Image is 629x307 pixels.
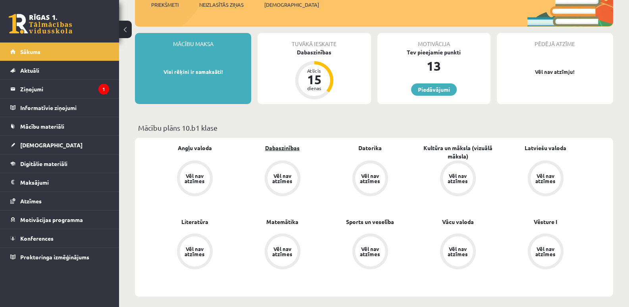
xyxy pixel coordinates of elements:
a: Dabaszinības Atlicis 15 dienas [258,48,371,100]
div: Vēl nav atzīmes [271,173,294,183]
a: Mācību materiāli [10,117,109,135]
a: Vēl nav atzīmes [502,160,589,198]
a: Literatūra [181,218,208,226]
div: Vēl nav atzīmes [535,173,557,183]
a: Aktuāli [10,61,109,79]
span: Motivācijas programma [20,216,83,223]
div: Vēl nav atzīmes [535,246,557,257]
a: Vēl nav atzīmes [502,234,589,271]
span: [DEMOGRAPHIC_DATA] [264,1,319,9]
div: 13 [377,56,491,75]
a: Vēl nav atzīmes [414,234,502,271]
a: Proktoringa izmēģinājums [10,248,109,266]
div: Vēl nav atzīmes [359,173,381,183]
a: Digitālie materiāli [10,154,109,173]
span: [DEMOGRAPHIC_DATA] [20,141,83,149]
a: Vēl nav atzīmes [151,234,239,271]
legend: Maksājumi [20,173,109,191]
i: 1 [98,84,109,95]
span: Proktoringa izmēģinājums [20,253,89,261]
a: Vācu valoda [442,218,474,226]
a: Motivācijas programma [10,210,109,229]
div: Pēdējā atzīme [497,33,613,48]
a: Vēl nav atzīmes [326,234,414,271]
a: Datorika [358,144,382,152]
div: Vēl nav atzīmes [184,173,206,183]
legend: Ziņojumi [20,80,109,98]
div: Tuvākā ieskaite [258,33,371,48]
a: Vēsture I [534,218,557,226]
div: dienas [302,86,326,91]
span: Digitālie materiāli [20,160,67,167]
a: Dabaszinības [265,144,300,152]
a: Vēl nav atzīmes [414,160,502,198]
a: Matemātika [266,218,298,226]
div: Vēl nav atzīmes [184,246,206,257]
div: Atlicis [302,68,326,73]
span: Atzīmes [20,197,42,205]
a: Piedāvājumi [411,83,457,96]
p: Vēl nav atzīmju! [501,68,609,76]
a: [DEMOGRAPHIC_DATA] [10,136,109,154]
a: Latviešu valoda [525,144,566,152]
a: Vēl nav atzīmes [326,160,414,198]
a: Sports un veselība [346,218,394,226]
span: Mācību materiāli [20,123,64,130]
a: Informatīvie ziņojumi [10,98,109,117]
div: Vēl nav atzīmes [447,173,469,183]
a: Vēl nav atzīmes [151,160,239,198]
legend: Informatīvie ziņojumi [20,98,109,117]
span: Neizlasītās ziņas [199,1,244,9]
div: Tev pieejamie punkti [377,48,491,56]
a: Atzīmes [10,192,109,210]
div: Vēl nav atzīmes [447,246,469,257]
div: Dabaszinības [258,48,371,56]
div: Motivācija [377,33,491,48]
p: Visi rēķini ir samaksāti! [139,68,247,76]
a: Maksājumi [10,173,109,191]
a: Sākums [10,42,109,61]
div: Vēl nav atzīmes [359,246,381,257]
div: 15 [302,73,326,86]
div: Vēl nav atzīmes [271,246,294,257]
p: Mācību plāns 10.b1 klase [138,122,610,133]
a: Konferences [10,229,109,247]
a: Rīgas 1. Tālmācības vidusskola [9,14,72,34]
a: Ziņojumi1 [10,80,109,98]
a: Kultūra un māksla (vizuālā māksla) [414,144,502,160]
span: Konferences [20,235,54,242]
span: Priekšmeti [151,1,179,9]
a: Vēl nav atzīmes [239,160,326,198]
span: Sākums [20,48,40,55]
a: Angļu valoda [178,144,212,152]
div: Mācību maksa [135,33,251,48]
a: Vēl nav atzīmes [239,234,326,271]
span: Aktuāli [20,67,39,74]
